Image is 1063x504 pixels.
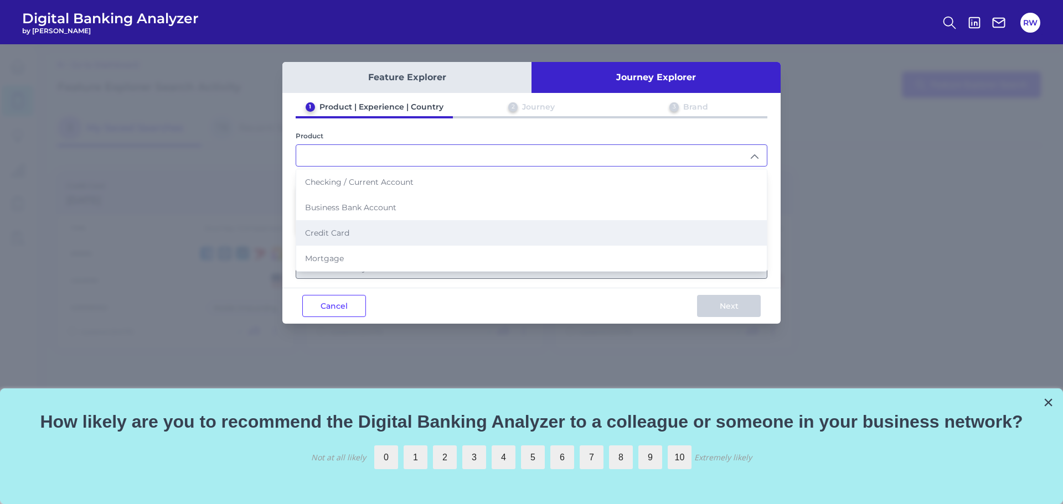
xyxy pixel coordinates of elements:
span: Digital Banking Analyzer [22,10,199,27]
div: Not at all likely [311,452,366,463]
button: Feature Explorer [282,62,531,93]
span: by [PERSON_NAME] [22,27,199,35]
button: Next [697,295,761,317]
div: Extremely likely [694,452,752,463]
div: 3 [669,102,679,112]
span: Checking / Current Account [305,177,414,187]
span: Mortgage [305,253,344,263]
label: 8 [609,445,633,469]
span: Business Bank Account [305,202,396,212]
label: 9 [638,445,662,469]
div: Product [296,132,767,140]
label: 0 [374,445,398,469]
label: 6 [550,445,574,469]
button: Cancel [302,295,366,317]
label: 3 [462,445,486,469]
button: Journey Explorer [531,62,781,93]
div: 2 [508,102,518,112]
p: How likely are you to recommend the Digital Banking Analyzer to a colleague or someone in your bu... [14,411,1049,432]
div: Brand [683,102,708,112]
div: Product | Experience | Country [319,102,443,112]
button: RW [1020,13,1040,33]
label: 5 [521,445,545,469]
label: 2 [433,445,457,469]
span: Credit Card [305,228,349,238]
label: 1 [404,445,427,469]
label: 10 [668,445,692,469]
button: Close [1043,393,1054,411]
div: Journey [522,102,555,112]
label: 4 [492,445,515,469]
div: 1 [306,102,315,112]
label: 7 [580,445,603,469]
